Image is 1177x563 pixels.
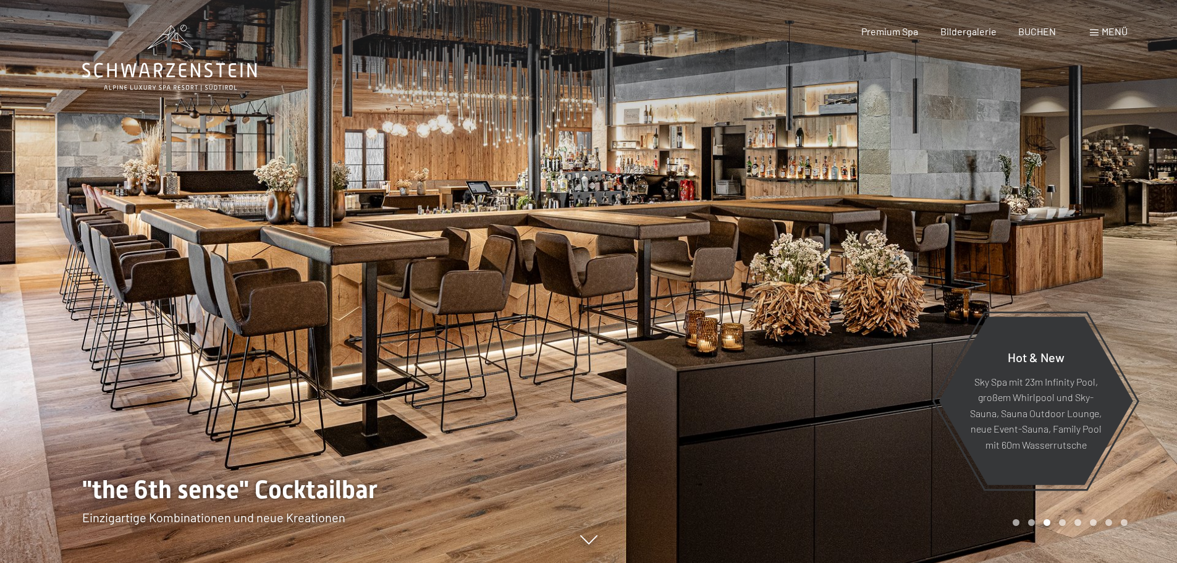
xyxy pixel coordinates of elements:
[1090,519,1097,526] div: Carousel Page 6
[1074,519,1081,526] div: Carousel Page 5
[940,25,997,37] a: Bildergalerie
[1028,519,1035,526] div: Carousel Page 2
[969,373,1103,452] p: Sky Spa mit 23m Infinity Pool, großem Whirlpool und Sky-Sauna, Sauna Outdoor Lounge, neue Event-S...
[1102,25,1128,37] span: Menü
[1008,519,1128,526] div: Carousel Pagination
[1013,519,1019,526] div: Carousel Page 1
[1059,519,1066,526] div: Carousel Page 4
[1008,349,1065,364] span: Hot & New
[1018,25,1056,37] a: BUCHEN
[938,316,1134,486] a: Hot & New Sky Spa mit 23m Infinity Pool, großem Whirlpool und Sky-Sauna, Sauna Outdoor Lounge, ne...
[1105,519,1112,526] div: Carousel Page 7
[1121,519,1128,526] div: Carousel Page 8
[861,25,918,37] a: Premium Spa
[1044,519,1050,526] div: Carousel Page 3 (Current Slide)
